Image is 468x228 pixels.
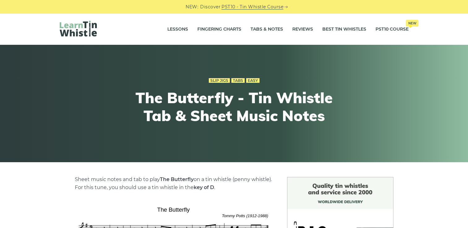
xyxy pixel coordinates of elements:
a: Easy [246,78,260,83]
h1: The Butterfly - Tin Whistle Tab & Sheet Music Notes [120,89,348,125]
a: Slip Jigs [209,78,230,83]
strong: key of D [194,184,214,190]
a: Tabs & Notes [251,22,283,37]
a: Fingering Charts [197,22,241,37]
a: Tabs [231,78,245,83]
a: Best Tin Whistles [322,22,366,37]
p: Sheet music notes and tab to play on a tin whistle (penny whistle). For this tune, you should use... [75,175,272,192]
a: PST10 CourseNew [376,22,409,37]
a: Reviews [292,22,313,37]
span: New [406,20,419,27]
a: Lessons [167,22,188,37]
img: LearnTinWhistle.com [60,21,97,36]
strong: The Butterfly [160,176,194,182]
